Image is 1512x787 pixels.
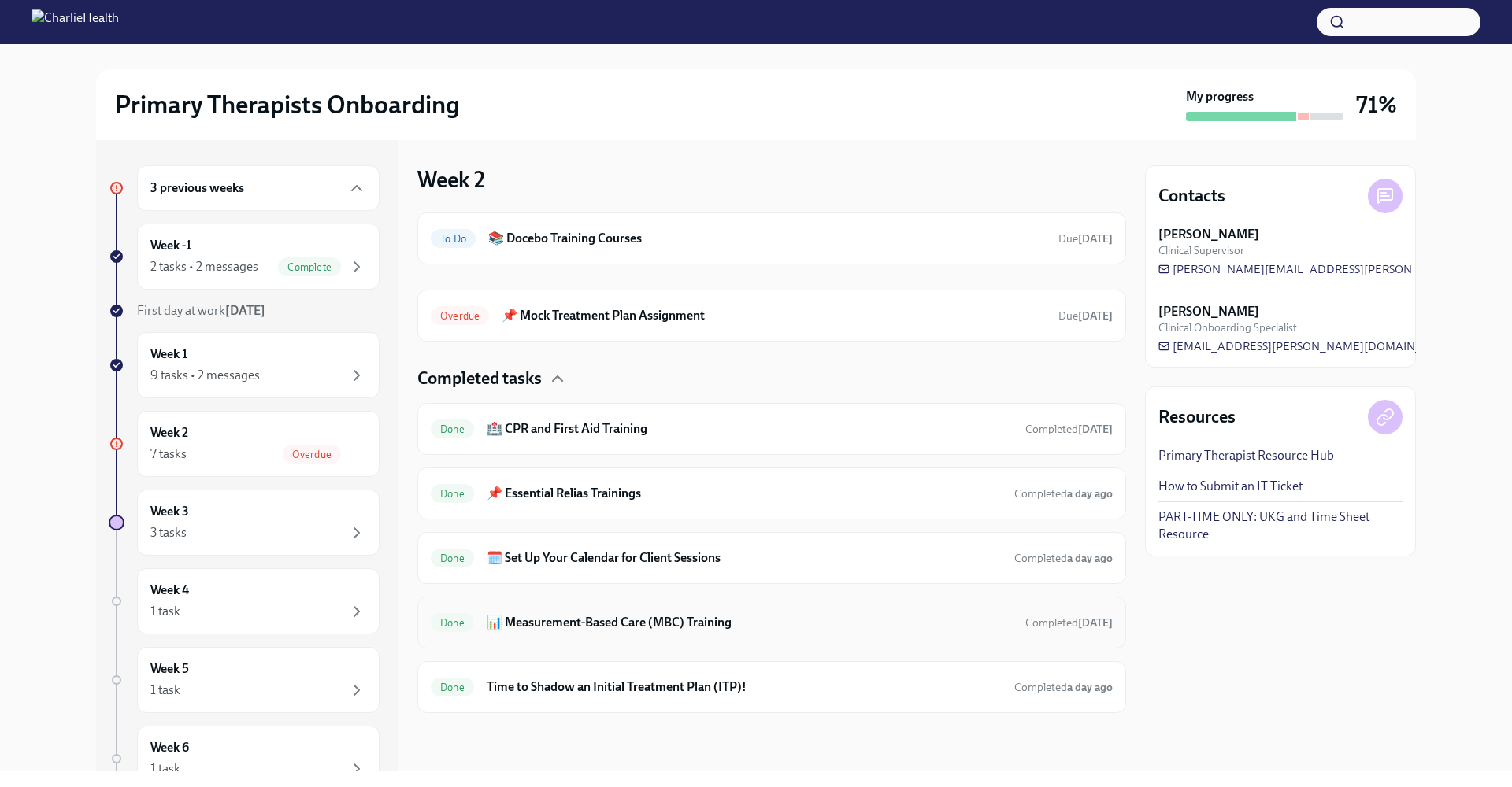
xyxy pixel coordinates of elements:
span: Completed [1014,552,1113,565]
a: Week 33 tasks [109,490,380,556]
span: August 22nd, 2025 10:00 [1058,309,1113,323]
a: PART-TIME ONLY: UKG and Time Sheet Resource [1158,508,1403,543]
span: Clinical Supervisor [1158,243,1244,258]
span: August 20th, 2025 22:28 [1025,422,1113,437]
h6: 📌 Essential Relias Trainings [487,485,1002,502]
div: 1 task [150,760,180,778]
h6: Week 1 [150,345,187,363]
a: Week 19 tasks • 2 messages [109,332,380,398]
h6: 📊 Measurement-Based Care (MBC) Training [487,614,1013,631]
span: Done [431,617,474,629]
a: How to Submit an IT Ticket [1158,478,1303,495]
a: First day at work[DATE] [109,302,380,320]
div: 3 tasks [150,524,187,541]
span: Done [431,682,474,693]
h3: Week 2 [417,165,485,194]
h6: Week 3 [150,503,189,520]
h6: Week 6 [150,739,189,756]
span: To Do [431,233,476,245]
a: Week 51 task [109,647,380,713]
h4: Completed tasks [417,367,542,390]
h6: 🗓️ Set Up Your Calendar for Client Sessions [487,549,1002,567]
strong: [PERSON_NAME] [1158,226,1259,243]
a: Week -12 tasks • 2 messagesComplete [109,224,380,290]
h6: 📌 Mock Treatment Plan Assignment [502,307,1046,324]
span: Done [431,423,474,435]
h4: Resources [1158,405,1236,429]
span: Completed [1014,487,1113,501]
span: August 19th, 2025 13:55 [1025,615,1113,630]
a: Overdue📌 Mock Treatment Plan AssignmentDue[DATE] [431,303,1113,328]
a: [EMAIL_ADDRESS][PERSON_NAME][DOMAIN_NAME] [1158,338,1459,354]
span: Overdue [431,310,489,322]
div: Completed tasks [417,367,1126,390]
span: Clinical Onboarding Specialist [1158,320,1297,335]
h6: Week 4 [150,582,189,599]
span: August 24th, 2025 13:34 [1014,680,1113,695]
strong: [DATE] [1078,616,1113,630]
div: 7 tasks [150,445,187,463]
span: Done [431,552,474,564]
img: CharlieHealth [31,9,119,35]
strong: [PERSON_NAME] [1158,303,1259,320]
span: August 24th, 2025 23:56 [1014,486,1113,501]
h6: 🏥 CPR and First Aid Training [487,420,1013,438]
a: Week 41 task [109,568,380,634]
span: August 24th, 2025 13:27 [1014,551,1113,566]
a: Done🗓️ Set Up Your Calendar for Client SessionsCompleteda day ago [431,545,1113,571]
span: Due [1058,232,1113,246]
strong: a day ago [1067,487,1113,501]
a: To Do📚 Docebo Training CoursesDue[DATE] [431,226,1113,251]
strong: a day ago [1067,552,1113,565]
span: First day at work [137,303,265,318]
h6: Time to Shadow an Initial Treatment Plan (ITP)! [487,678,1002,696]
strong: [DATE] [1078,232,1113,246]
div: 2 tasks • 2 messages [150,258,258,275]
h6: Week -1 [150,237,191,254]
div: 9 tasks • 2 messages [150,367,260,384]
span: Due [1058,309,1113,323]
div: 1 task [150,682,180,699]
strong: [DATE] [225,303,265,318]
div: 1 task [150,603,180,620]
a: Primary Therapist Resource Hub [1158,447,1334,464]
a: Week 27 tasksOverdue [109,411,380,477]
a: Done🏥 CPR and First Aid TrainingCompleted[DATE] [431,416,1113,442]
strong: a day ago [1067,681,1113,694]
h2: Primary Therapists Onboarding [115,89,460,120]
a: Done📊 Measurement-Based Care (MBC) TrainingCompleted[DATE] [431,610,1113,635]
h6: 📚 Docebo Training Courses [488,230,1046,247]
h6: Week 2 [150,424,188,442]
span: Complete [278,261,341,273]
span: Completed [1025,616,1113,630]
span: Overdue [283,449,341,460]
a: Done📌 Essential Relias TrainingsCompleteda day ago [431,481,1113,506]
strong: [DATE] [1078,309,1113,323]
span: Completed [1025,423,1113,436]
span: Done [431,488,474,500]
a: DoneTime to Shadow an Initial Treatment Plan (ITP)!Completeda day ago [431,674,1113,700]
h4: Contacts [1158,184,1225,208]
h6: Week 5 [150,660,189,678]
div: 3 previous weeks [137,165,380,211]
strong: [DATE] [1078,423,1113,436]
h3: 71% [1356,91,1397,119]
strong: My progress [1186,88,1254,105]
h6: 3 previous weeks [150,179,244,197]
span: Completed [1014,681,1113,694]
